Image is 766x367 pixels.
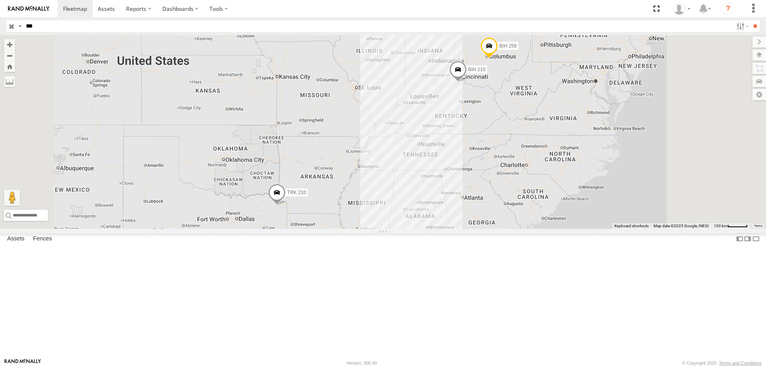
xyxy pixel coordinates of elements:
[752,233,760,245] label: Hide Summary Table
[468,67,486,72] span: BIH 210
[614,223,649,229] button: Keyboard shortcuts
[4,76,15,87] label: Measure
[4,190,20,206] button: Drag Pegman onto the map to open Street View
[653,224,709,228] span: Map data ©2025 Google, INEGI
[752,89,766,100] label: Map Settings
[4,50,15,61] button: Zoom out
[17,20,23,32] label: Search Query
[8,6,49,12] img: rand-logo.svg
[3,233,28,244] label: Assets
[736,233,744,245] label: Dock Summary Table to the Left
[733,20,750,32] label: Search Filter Options
[29,233,56,244] label: Fences
[4,61,15,72] button: Zoom Home
[499,43,517,49] span: BIH 258
[754,224,762,228] a: Terms (opens in new tab)
[719,361,762,365] a: Terms and Conditions
[4,359,41,367] a: Visit our Website
[682,361,762,365] div: © Copyright 2025 -
[287,190,306,195] span: TRK 210
[670,3,693,15] div: Nele .
[722,2,734,15] i: ?
[714,224,727,228] span: 100 km
[744,233,752,245] label: Dock Summary Table to the Right
[347,361,377,365] div: Version: 306.00
[711,223,750,229] button: Map Scale: 100 km per 47 pixels
[4,39,15,50] button: Zoom in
